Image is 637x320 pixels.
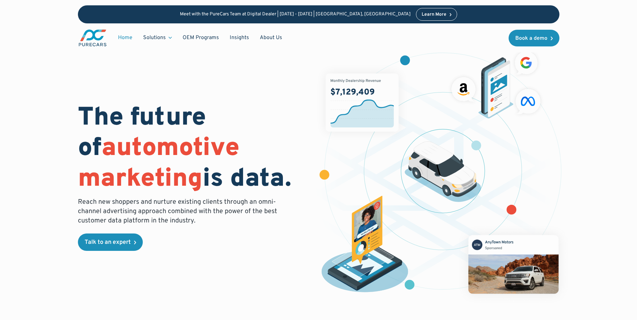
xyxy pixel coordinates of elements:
div: Talk to an expert [85,239,131,246]
div: Learn More [422,12,446,17]
img: purecars logo [78,29,107,47]
a: Learn More [416,8,457,21]
a: Home [113,31,138,44]
div: Solutions [143,34,166,41]
img: mockup of facebook post [456,222,571,306]
p: Reach new shoppers and nurture existing clients through an omni-channel advertising approach comb... [78,197,281,225]
a: main [78,29,107,47]
img: ads on social media and advertising partners [448,48,544,119]
a: Insights [224,31,254,44]
a: About Us [254,31,288,44]
a: OEM Programs [177,31,224,44]
a: Book a demo [509,30,559,46]
img: chart showing monthly dealership revenue of $7m [326,73,399,132]
a: Talk to an expert [78,233,143,251]
p: Meet with the PureCars Team at Digital Dealer | [DATE] - [DATE] | [GEOGRAPHIC_DATA], [GEOGRAPHIC_... [180,12,411,17]
div: Book a demo [515,36,547,41]
img: illustration of a vehicle [405,141,482,202]
h1: The future of is data. [78,103,311,195]
img: persona of a buyer [315,196,415,295]
span: automotive marketing [78,133,239,195]
div: Solutions [138,31,177,44]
